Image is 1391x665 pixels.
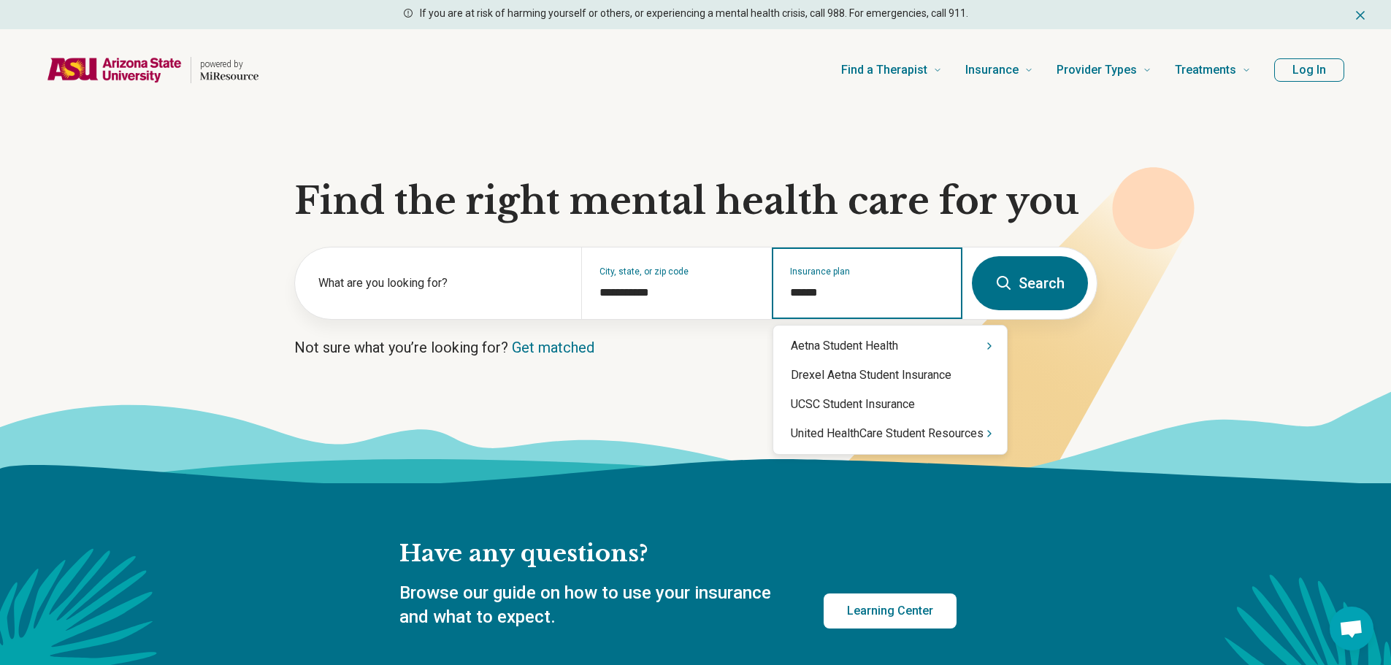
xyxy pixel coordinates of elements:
[200,58,258,70] p: powered by
[47,47,258,93] a: Home page
[841,60,927,80] span: Find a Therapist
[1330,607,1373,650] div: Open chat
[1274,58,1344,82] button: Log In
[1057,60,1137,80] span: Provider Types
[773,390,1007,419] div: UCSC Student Insurance
[512,339,594,356] a: Get matched
[1353,6,1368,23] button: Dismiss
[972,256,1088,310] button: Search
[399,539,957,569] h2: Have any questions?
[824,593,957,629] a: Learning Center
[1175,60,1236,80] span: Treatments
[965,60,1019,80] span: Insurance
[773,331,1007,448] div: Suggestions
[420,6,968,21] p: If you are at risk of harming yourself or others, or experiencing a mental health crisis, call 98...
[773,361,1007,390] div: Drexel Aetna Student Insurance
[294,337,1097,358] p: Not sure what you’re looking for?
[399,581,789,630] p: Browse our guide on how to use your insurance and what to expect.
[318,274,564,292] label: What are you looking for?
[773,419,1007,448] div: United HealthCare Student Resources
[294,180,1097,223] h1: Find the right mental health care for you
[773,331,1007,361] div: Aetna Student Health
